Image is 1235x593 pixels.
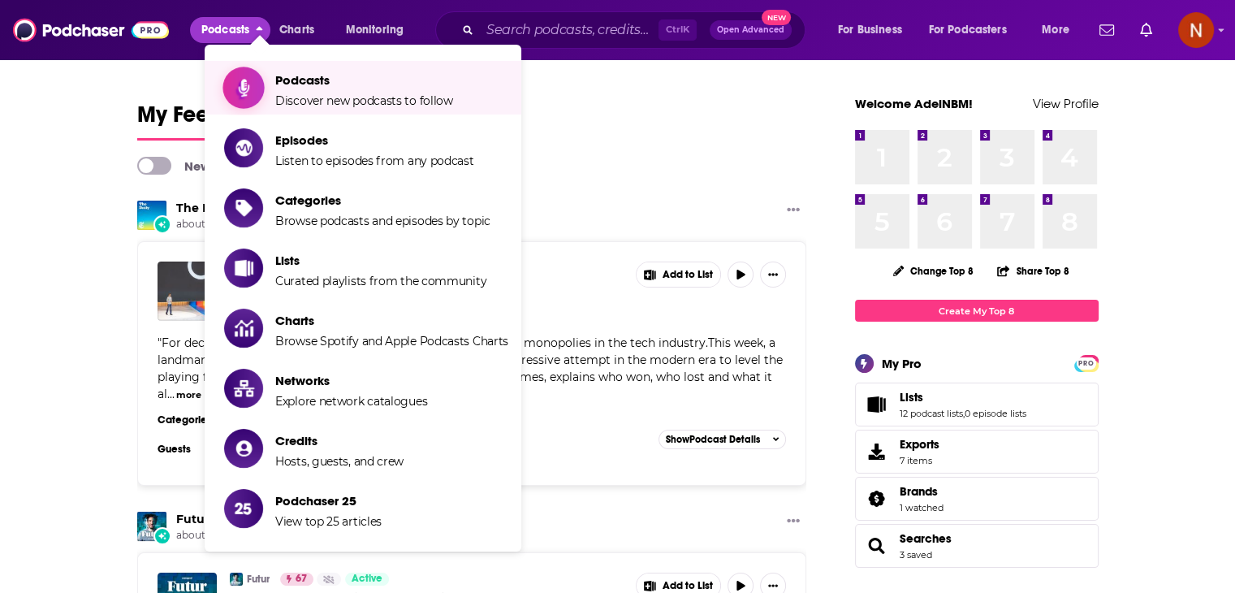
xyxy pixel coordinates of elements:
[1077,357,1096,370] span: PRO
[176,388,201,402] button: more
[855,96,973,111] a: Welcome AdelNBM!
[780,512,806,532] button: Show More Button
[176,218,363,232] span: about 5 hours ago
[1178,12,1214,48] span: Logged in as AdelNBM
[275,514,382,529] span: View top 25 articles
[352,571,382,587] span: Active
[153,215,171,233] div: New Episode
[780,201,806,221] button: Show More Button
[280,573,313,586] a: 67
[1178,12,1214,48] img: User Profile
[275,154,474,168] span: Listen to episodes from any podcast
[666,434,760,445] span: Show Podcast Details
[1134,16,1159,44] a: Show notifications dropdown
[855,383,1099,426] span: Lists
[158,443,231,456] h3: Guests
[929,19,1007,41] span: For Podcasters
[275,334,508,348] span: Browse Spotify and Apple Podcasts Charts
[663,269,713,281] span: Add to List
[855,430,1099,474] a: Exports
[153,527,171,545] div: New Episode
[137,101,223,138] span: My Feed
[1042,19,1069,41] span: More
[137,512,166,541] img: Futur
[275,373,427,388] span: Networks
[900,484,938,499] span: Brands
[269,17,324,43] a: Charts
[13,15,169,45] img: Podchaser - Follow, Share and Rate Podcasts
[838,19,902,41] span: For Business
[275,93,453,108] span: Discover new podcasts to follow
[855,524,1099,568] span: Searches
[1077,357,1096,369] a: PRO
[176,529,340,543] span: about 10 hours ago
[335,17,425,43] button: open menu
[861,487,893,510] a: Brands
[900,502,944,513] a: 1 watched
[637,262,721,287] button: Show More Button
[900,549,932,561] a: 3 saved
[827,17,922,43] button: open menu
[1178,12,1214,48] button: Show profile menu
[158,413,231,426] h3: Categories
[1093,16,1121,44] a: Show notifications dropdown
[760,262,786,288] button: Show More Button
[275,454,404,469] span: Hosts, guests, and crew
[659,19,697,41] span: Ctrl K
[900,437,939,452] span: Exports
[1033,96,1099,111] a: View Profile
[158,335,783,401] span: "
[190,17,270,43] button: close menu
[275,274,486,288] span: Curated playlists from the community
[900,455,939,466] span: 7 items
[451,11,821,49] div: Search podcasts, credits, & more...
[900,531,952,546] a: Searches
[663,580,713,592] span: Add to List
[963,408,965,419] span: ,
[275,493,382,509] span: Podchaser 25
[279,19,314,41] span: Charts
[230,573,243,586] img: Futur
[882,356,922,371] div: My Pro
[900,390,923,405] span: Lists
[137,201,166,230] img: The Daily
[275,193,490,208] span: Categories
[855,477,1099,521] span: Brands
[710,20,792,40] button: Open AdvancedNew
[918,17,1030,43] button: open menu
[861,393,893,416] a: Lists
[883,261,984,281] button: Change Top 8
[346,19,404,41] span: Monitoring
[275,394,427,409] span: Explore network catalogues
[965,408,1026,419] a: 0 episode lists
[275,253,486,268] span: Lists
[137,157,351,175] a: New Releases & Guests Only
[861,535,893,557] a: Searches
[247,573,270,586] a: Futur
[275,132,474,148] span: Episodes
[275,214,490,228] span: Browse podcasts and episodes by topic
[176,201,232,215] a: The Daily
[158,262,217,321] img: The Landmark Google Antitrust Ruling
[176,512,340,527] h3: released a new episode
[659,430,787,449] button: ShowPodcast Details
[275,433,404,448] span: Credits
[137,101,223,141] a: My Feed
[900,484,944,499] a: Brands
[717,26,784,34] span: Open Advanced
[762,10,791,25] span: New
[861,440,893,463] span: Exports
[296,571,307,587] span: 67
[855,300,1099,322] a: Create My Top 8
[480,17,659,43] input: Search podcasts, credits, & more...
[1030,17,1090,43] button: open menu
[176,201,363,216] h3: released a new episode
[345,573,389,586] a: Active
